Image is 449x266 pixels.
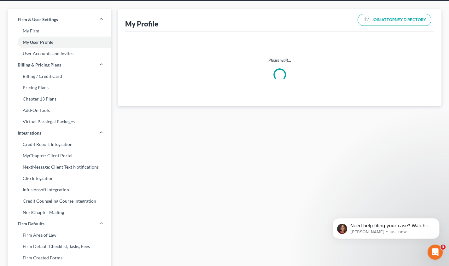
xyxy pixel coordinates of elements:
a: Credit Report Integration [8,139,111,150]
span: Firm & User Settings [18,16,58,23]
a: Credit Counseling Course Integration [8,195,111,207]
a: Firm Defaults [8,218,111,229]
a: MyChapter: Client Portal [8,150,111,161]
a: Integrations [8,127,111,139]
a: Chapter 13 Plans [8,93,111,105]
a: Billing & Pricing Plans [8,59,111,71]
a: NextChapter Mailing [8,207,111,218]
a: Firm Area of Law [8,229,111,241]
a: Firm Created Forms [8,252,111,263]
a: Clio Integration [8,173,111,184]
a: Firm & User Settings [8,14,111,25]
a: My Firm [8,25,111,37]
a: Infusionsoft Integration [8,184,111,195]
span: JOIN ATTORNEY DIRECTORY [372,18,426,22]
img: modern-attorney-logo-488310dd42d0e56951fffe13e3ed90e038bc441dd813d23dff0c9337a977f38e.png [363,15,372,24]
div: My Profile [125,19,158,28]
span: 3 [440,245,446,250]
button: JOIN ATTORNEY DIRECTORY [358,14,431,26]
a: Firm Default Checklist, Tasks, Fees [8,241,111,252]
a: Billing / Credit Card [8,71,111,82]
a: My User Profile [8,37,111,48]
span: Billing & Pricing Plans [18,62,61,68]
span: Firm Defaults [18,221,44,227]
p: Please wait... [130,57,429,63]
span: Integrations [18,130,41,136]
iframe: Intercom notifications message [323,205,449,249]
a: Pricing Plans [8,82,111,93]
a: Add-On Tools [8,105,111,116]
iframe: Intercom live chat [428,245,443,260]
a: NextMessage: Client Text Notifications [8,161,111,173]
a: User Accounts and Invites [8,48,111,59]
a: Virtual Paralegal Packages [8,116,111,127]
